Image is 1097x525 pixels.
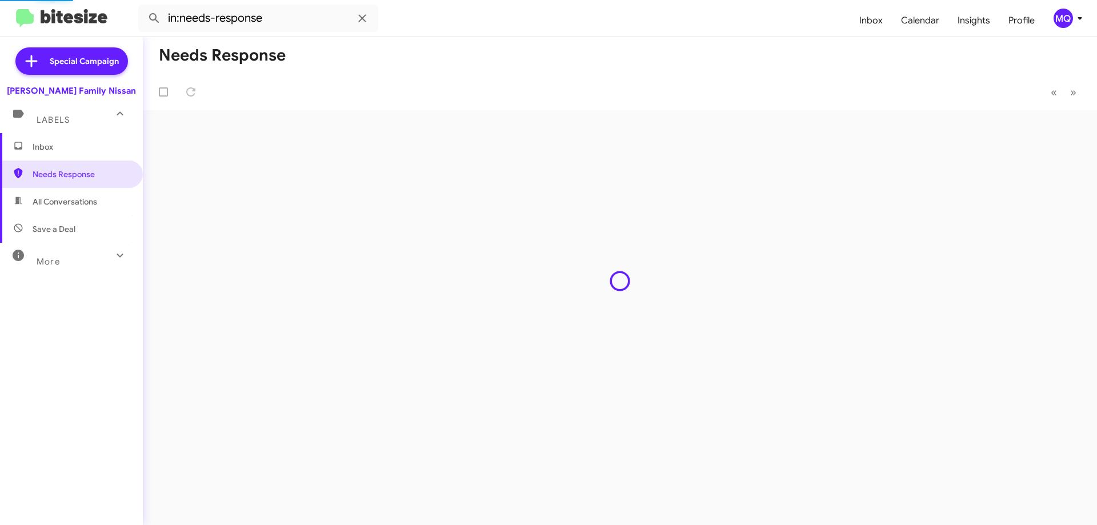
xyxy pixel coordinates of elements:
span: All Conversations [33,196,97,207]
a: Insights [948,4,999,37]
span: More [37,257,60,267]
span: Inbox [33,141,130,153]
h1: Needs Response [159,46,286,65]
a: Profile [999,4,1044,37]
span: Needs Response [33,169,130,180]
nav: Page navigation example [1044,81,1083,104]
span: » [1070,85,1076,99]
a: Calendar [892,4,948,37]
span: Save a Deal [33,223,75,235]
span: Labels [37,115,70,125]
div: [PERSON_NAME] Family Nissan [7,85,136,97]
span: Special Campaign [50,55,119,67]
a: Special Campaign [15,47,128,75]
button: Next [1063,81,1083,104]
button: Previous [1044,81,1064,104]
span: « [1051,85,1057,99]
div: MQ [1054,9,1073,28]
button: MQ [1044,9,1084,28]
a: Inbox [850,4,892,37]
input: Search [138,5,378,32]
